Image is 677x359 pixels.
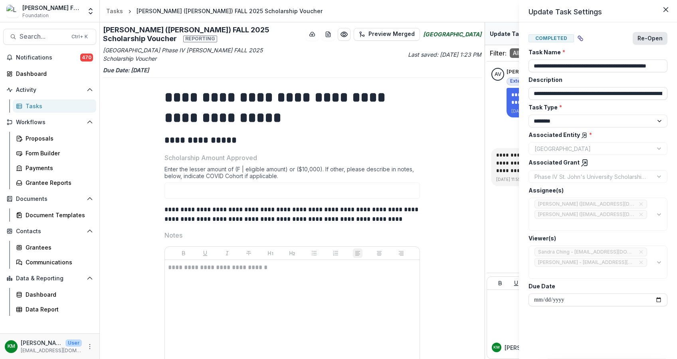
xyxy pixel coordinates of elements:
[529,282,663,290] label: Due Date
[529,34,574,42] span: Completed
[529,234,663,242] label: Viewer(s)
[529,48,663,56] label: Task Name
[659,3,672,16] button: Close
[529,103,663,111] label: Task Type
[574,32,587,45] button: View dependent tasks
[633,32,667,45] button: Re-Open
[529,131,663,139] label: Associated Entity
[529,186,663,194] label: Assignee(s)
[529,75,663,84] label: Description
[529,158,663,167] label: Associated Grant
